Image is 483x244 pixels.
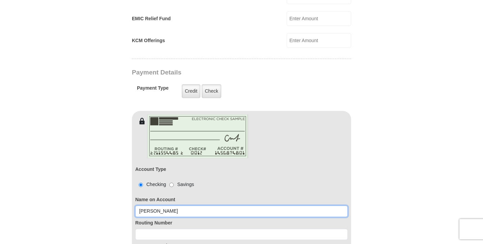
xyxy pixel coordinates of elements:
label: EMIC Relief Fund [132,15,171,22]
label: Name on Account [135,196,348,203]
label: Check [202,84,221,98]
input: Enter Amount [287,33,351,48]
label: KCM Offerings [132,37,165,44]
input: Enter Amount [287,11,351,26]
label: Credit [182,84,200,98]
label: Account Type [135,166,166,173]
img: check-en.png [147,114,248,158]
h3: Payment Details [132,69,304,77]
label: Routing Number [135,219,348,226]
h5: Payment Type [137,85,169,94]
div: Checking Savings [135,181,194,188]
